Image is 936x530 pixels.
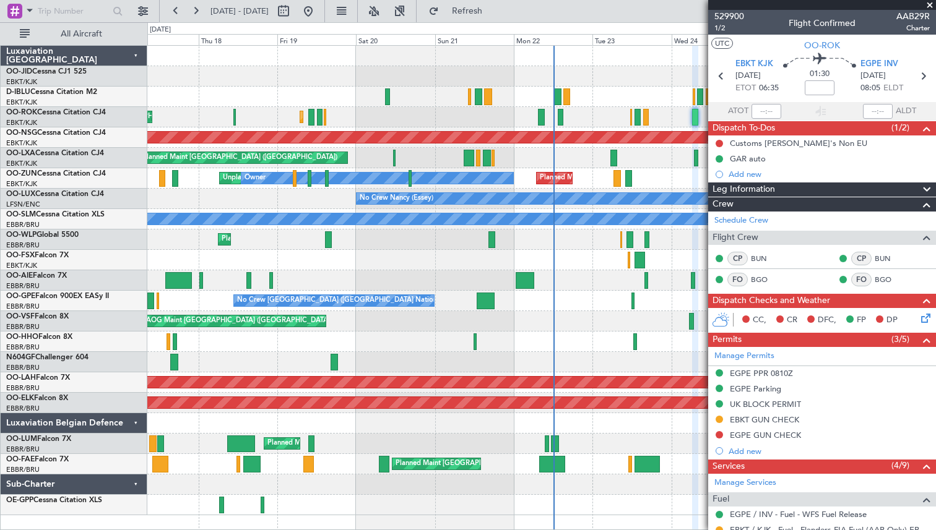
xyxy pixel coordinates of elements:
span: OO-ROK [6,109,37,116]
a: EBBR/BRU [6,465,40,474]
div: EGPE GUN CHECK [730,430,801,440]
span: OO-VSF [6,313,35,320]
span: OO-SLM [6,211,36,218]
a: EBKT/KJK [6,77,37,87]
span: N604GF [6,354,35,361]
div: Planned Maint [GEOGRAPHIC_DATA] ([GEOGRAPHIC_DATA]) [142,148,337,167]
div: Owner [245,169,266,187]
a: OO-FSXFalcon 7X [6,252,69,259]
span: Crew [713,197,734,212]
span: AAB29R [896,10,930,23]
span: 529900 [714,10,744,23]
a: EBBR/BRU [6,281,40,291]
a: BGO [875,274,903,285]
div: Mon 22 [514,34,592,45]
a: EBKT/KJK [6,179,37,189]
div: Add new [729,446,930,456]
div: Fri 19 [277,34,356,45]
div: Tue 23 [592,34,671,45]
div: Unplanned Maint [GEOGRAPHIC_DATA]-[GEOGRAPHIC_DATA] [223,169,423,187]
div: Planned Maint Liege [222,230,286,249]
a: OO-LXACessna Citation CJ4 [6,150,104,157]
div: No Crew Nancy (Essey) [360,189,433,208]
a: EBBR/BRU [6,445,40,454]
span: (1/2) [891,121,909,134]
div: Sat 20 [356,34,435,45]
a: EBBR/BRU [6,302,40,311]
a: OO-ELKFalcon 8X [6,395,68,402]
a: EBKT/KJK [6,159,37,168]
a: Manage Services [714,477,776,489]
div: Sun 21 [435,34,514,45]
span: OO-GPE [6,293,35,300]
div: Thu 18 [199,34,277,45]
span: OO-NSG [6,129,37,137]
span: 01:30 [810,68,830,80]
span: Dispatch To-Dos [713,121,775,135]
a: Schedule Crew [714,215,768,227]
a: OO-SLMCessna Citation XLS [6,211,105,218]
div: EGPE Parking [730,383,781,394]
span: OO-ELK [6,395,34,402]
a: LFSN/ENC [6,200,40,209]
span: Charter [896,23,930,33]
span: OO-LAH [6,374,36,382]
a: BUN [751,253,779,264]
input: --:-- [752,104,781,119]
div: Wed 17 [119,34,198,45]
span: EGPE INV [860,58,898,71]
span: ATOT [728,105,748,118]
span: OO-AIE [6,272,33,280]
span: 06:35 [759,82,779,95]
span: (3/5) [891,333,909,346]
span: OO-JID [6,68,32,75]
span: OO-ROK [804,39,840,52]
button: Refresh [423,1,497,21]
div: Wed 24 [672,34,750,45]
a: OO-ZUNCessna Citation CJ4 [6,170,106,177]
span: Leg Information [713,182,775,197]
span: ALDT [896,105,916,118]
div: Add new [729,169,930,179]
input: Trip Number [38,2,109,20]
span: OO-HHO [6,333,38,341]
span: Permits [713,333,742,347]
button: UTC [711,38,733,49]
a: EBBR/BRU [6,241,40,250]
div: Customs [PERSON_NAME]'s Non EU [730,138,867,148]
div: AOG Maint [GEOGRAPHIC_DATA] ([GEOGRAPHIC_DATA] National) [146,312,361,330]
a: OO-ROKCessna Citation CJ4 [6,109,106,116]
a: BUN [875,253,903,264]
a: OO-AIEFalcon 7X [6,272,67,280]
span: ELDT [883,82,903,95]
span: OO-FAE [6,456,35,463]
a: OO-NSGCessna Citation CJ4 [6,129,106,137]
a: BGO [751,274,779,285]
span: [DATE] [860,70,886,82]
a: OE-GPPCessna Citation XLS [6,497,102,504]
span: CC, [753,314,766,327]
div: CP [727,252,748,265]
span: Services [713,459,745,474]
span: Flight Crew [713,231,758,245]
a: OO-JIDCessna CJ1 525 [6,68,87,75]
span: OO-LXA [6,150,35,157]
span: Fuel [713,492,729,506]
div: FO [727,273,748,286]
span: [DATE] - [DATE] [210,6,269,17]
a: OO-LUMFalcon 7X [6,435,71,443]
span: OO-LUM [6,435,37,443]
span: EBKT KJK [735,58,773,71]
a: D-IBLUCessna Citation M2 [6,88,97,96]
a: EBBR/BRU [6,383,40,393]
a: EBKT/KJK [6,118,37,127]
a: N604GFChallenger 604 [6,354,89,361]
a: EBBR/BRU [6,322,40,331]
div: GAR auto [730,153,766,164]
a: EBKT/KJK [6,98,37,107]
a: EBBR/BRU [6,363,40,372]
span: Refresh [441,7,493,15]
a: EBBR/BRU [6,220,40,229]
a: OO-GPEFalcon 900EX EASy II [6,293,109,300]
span: 08:05 [860,82,880,95]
